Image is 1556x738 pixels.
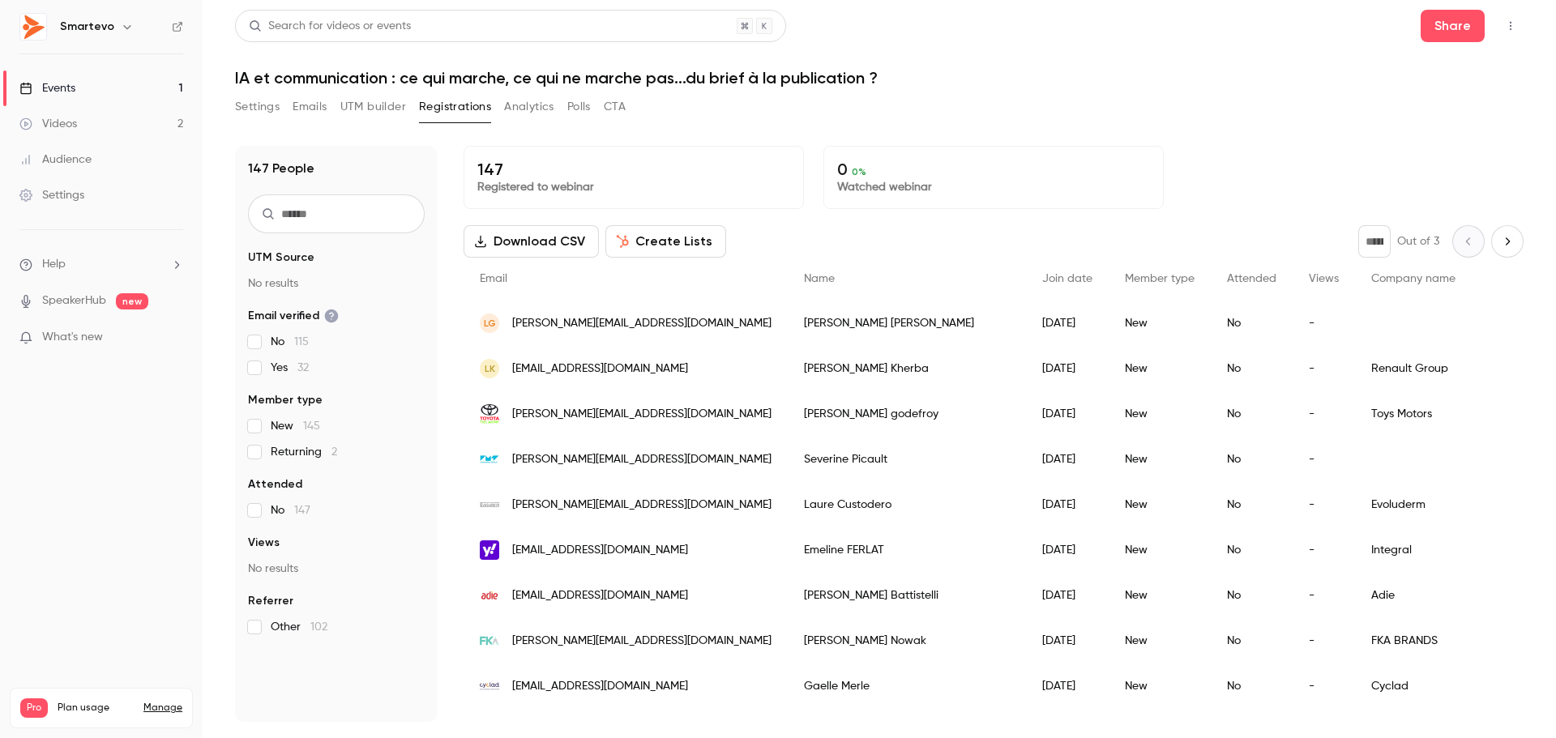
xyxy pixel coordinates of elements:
span: 32 [297,362,309,373]
div: Severine Picault [788,437,1026,482]
div: Videos [19,116,77,132]
span: 115 [294,336,309,348]
div: New [1109,391,1211,437]
div: Settings [19,187,84,203]
span: 147 [294,505,310,516]
span: Join date [1042,273,1092,284]
span: [PERSON_NAME][EMAIL_ADDRESS][DOMAIN_NAME] [512,406,772,423]
div: Audience [19,151,92,168]
div: No [1211,618,1293,663]
div: No [1211,527,1293,573]
button: Create Lists [605,225,726,258]
div: - [1293,346,1355,391]
div: [DATE] [1026,391,1109,437]
span: Plan usage [58,702,134,715]
span: Member type [248,392,323,408]
span: 145 [303,420,320,432]
div: - [1293,573,1355,618]
div: Search for videos or events [249,18,411,35]
span: Pro [20,698,48,718]
div: [PERSON_NAME] [PERSON_NAME] [788,301,1026,346]
div: - [1293,527,1355,573]
span: [PERSON_NAME][EMAIL_ADDRESS][DOMAIN_NAME] [512,633,772,650]
li: help-dropdown-opener [19,256,183,273]
img: cyclad.org [480,676,499,696]
span: New [271,418,320,434]
div: [DATE] [1026,527,1109,573]
div: No [1211,346,1293,391]
span: Email verified [248,308,339,324]
div: New [1109,618,1211,663]
span: Attended [248,476,302,493]
p: 147 [477,160,790,179]
h1: IA et communication : ce qui marche, ce qui ne marche pas...du brief à la publication ? [235,68,1524,87]
span: [EMAIL_ADDRESS][DOMAIN_NAME] [512,360,688,378]
div: Adie [1355,573,1529,618]
span: Views [1309,273,1339,284]
div: Cyclad [1355,663,1529,709]
span: Name [804,273,835,284]
span: Member type [1125,273,1195,284]
div: New [1109,663,1211,709]
button: Download CSV [464,225,599,258]
div: New [1109,573,1211,618]
img: adie.org [480,586,499,605]
span: UTM Source [248,250,314,266]
div: - [1293,391,1355,437]
span: No [271,334,309,350]
p: Watched webinar [837,179,1150,195]
div: [PERSON_NAME] Nowak [788,618,1026,663]
div: - [1293,618,1355,663]
div: Evoluderm [1355,482,1529,527]
div: New [1109,346,1211,391]
div: Emeline FERLAT [788,527,1026,573]
div: [DATE] [1026,663,1109,709]
div: No [1211,482,1293,527]
img: imt.fr [480,450,499,469]
p: No results [248,561,425,577]
div: Gaelle Merle [788,663,1026,709]
h6: Smartevo [60,19,114,35]
div: [PERSON_NAME] Kherba [788,346,1026,391]
span: Referrer [248,593,293,609]
span: Views [248,535,280,551]
button: Registrations [419,94,491,120]
p: Out of 3 [1397,233,1439,250]
span: Other [271,619,327,635]
p: Registered to webinar [477,179,790,195]
div: [DATE] [1026,301,1109,346]
span: [PERSON_NAME][EMAIL_ADDRESS][DOMAIN_NAME] [512,451,772,468]
span: Attended [1227,273,1276,284]
div: [DATE] [1026,346,1109,391]
div: Integral [1355,527,1529,573]
button: Share [1421,10,1485,42]
span: Yes [271,360,309,376]
span: LK [485,361,495,376]
img: evoluderm.com [480,502,499,507]
button: Analytics [504,94,554,120]
span: Company name [1371,273,1456,284]
a: Manage [143,702,182,715]
div: FKA BRANDS [1355,618,1529,663]
div: New [1109,301,1211,346]
div: Laure Custodero [788,482,1026,527]
span: Returning [271,444,337,460]
div: [PERSON_NAME] Battistelli [788,573,1026,618]
p: 0 [837,160,1150,179]
button: Next page [1491,225,1524,258]
span: [EMAIL_ADDRESS][DOMAIN_NAME] [512,678,688,695]
span: Email [480,273,507,284]
span: 0 % [852,166,866,177]
div: [DATE] [1026,482,1109,527]
div: Renault Group [1355,346,1529,391]
span: [PERSON_NAME][EMAIL_ADDRESS][DOMAIN_NAME] [512,315,772,332]
div: [DATE] [1026,618,1109,663]
p: No results [248,275,425,292]
button: Emails [293,94,327,120]
span: [EMAIL_ADDRESS][DOMAIN_NAME] [512,542,688,559]
img: Smartevo [20,14,46,40]
span: new [116,293,148,309]
div: No [1211,391,1293,437]
span: LG [484,316,496,331]
span: Help [42,256,66,273]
